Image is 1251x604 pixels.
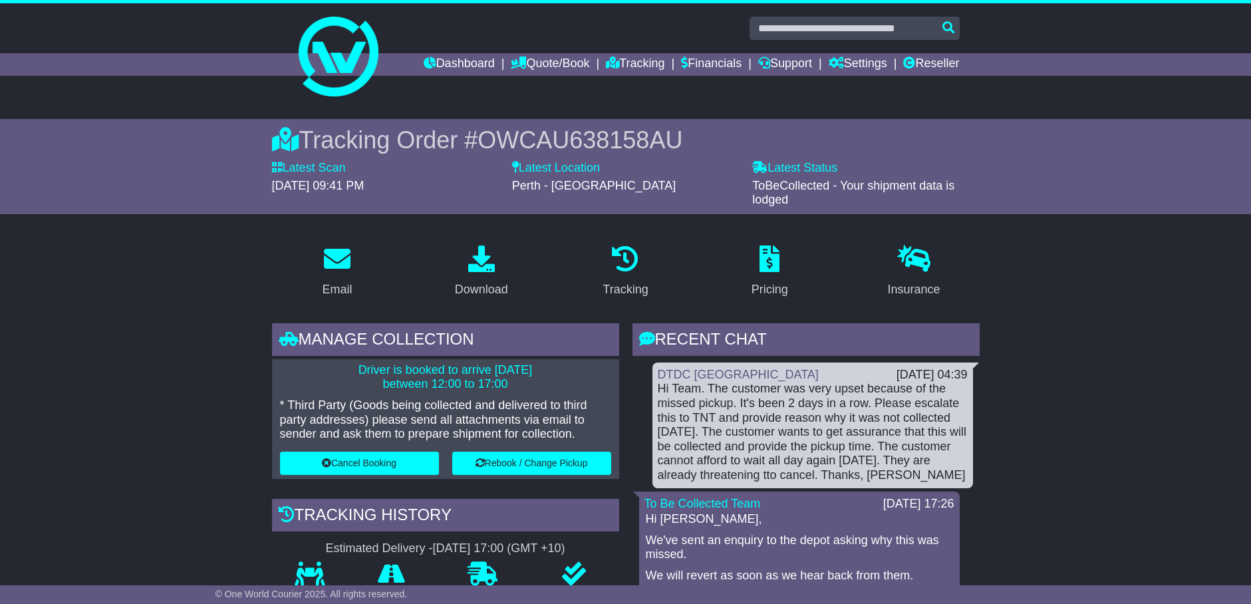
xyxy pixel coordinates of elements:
[455,281,508,299] div: Download
[752,161,837,176] label: Latest Status
[646,512,953,527] p: Hi [PERSON_NAME],
[433,541,565,556] div: [DATE] 17:00 (GMT +10)
[883,497,954,512] div: [DATE] 17:26
[452,452,611,475] button: Rebook / Change Pickup
[512,161,600,176] label: Latest Location
[424,53,495,76] a: Dashboard
[280,452,439,475] button: Cancel Booking
[606,53,664,76] a: Tracking
[658,382,968,482] div: Hi Team. The customer was very upset because of the missed pickup. It's been 2 days in a row. Ple...
[322,281,352,299] div: Email
[594,241,656,303] a: Tracking
[646,569,953,583] p: We will revert as soon as we hear back from them.
[752,179,954,207] span: ToBeCollected - Your shipment data is lodged
[903,53,959,76] a: Reseller
[272,323,619,359] div: Manage collection
[512,179,676,192] span: Perth - [GEOGRAPHIC_DATA]
[632,323,980,359] div: RECENT CHAT
[272,161,346,176] label: Latest Scan
[511,53,589,76] a: Quote/Book
[603,281,648,299] div: Tracking
[752,281,788,299] div: Pricing
[644,497,761,510] a: To Be Collected Team
[758,53,812,76] a: Support
[272,126,980,154] div: Tracking Order #
[658,368,819,381] a: DTDC [GEOGRAPHIC_DATA]
[446,241,517,303] a: Download
[879,241,949,303] a: Insurance
[280,398,611,442] p: * Third Party (Goods being collected and delivered to third party addresses) please send all atta...
[313,241,360,303] a: Email
[888,281,940,299] div: Insurance
[897,368,968,382] div: [DATE] 04:39
[478,126,682,154] span: OWCAU638158AU
[681,53,742,76] a: Financials
[829,53,887,76] a: Settings
[272,541,619,556] div: Estimated Delivery -
[272,499,619,535] div: Tracking history
[646,533,953,562] p: We've sent an enquiry to the depot asking why this was missed.
[215,589,408,599] span: © One World Courier 2025. All rights reserved.
[743,241,797,303] a: Pricing
[280,363,611,392] p: Driver is booked to arrive [DATE] between 12:00 to 17:00
[272,179,364,192] span: [DATE] 09:41 PM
